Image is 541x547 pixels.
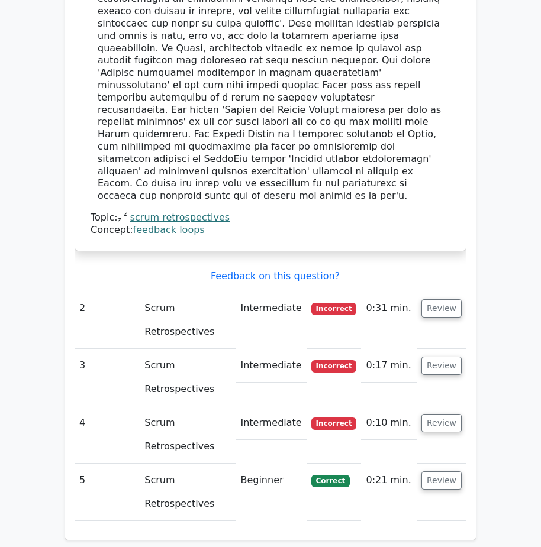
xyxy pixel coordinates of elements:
td: 3 [75,349,140,406]
td: Intermediate [236,292,306,325]
td: Intermediate [236,406,306,440]
td: Scrum Retrospectives [140,464,236,521]
td: 0:17 min. [361,349,417,383]
td: Scrum Retrospectives [140,292,236,349]
button: Review [421,357,462,375]
td: 4 [75,406,140,464]
a: scrum retrospectives [130,212,230,223]
button: Review [421,414,462,432]
span: Correct [311,475,350,487]
button: Review [421,299,462,318]
td: 0:21 min. [361,464,417,497]
td: 5 [75,464,140,521]
td: Intermediate [236,349,306,383]
td: Scrum Retrospectives [140,349,236,406]
a: feedback loops [133,224,205,235]
td: Beginner [236,464,306,497]
span: Incorrect [311,303,357,315]
td: 0:31 min. [361,292,417,325]
a: Feedback on this question? [211,270,340,281]
div: Concept: [91,224,450,237]
button: Review [421,471,462,490]
div: Topic: [91,212,450,224]
span: Incorrect [311,417,357,429]
td: Scrum Retrospectives [140,406,236,464]
td: 0:10 min. [361,406,417,440]
span: Incorrect [311,360,357,372]
td: 2 [75,292,140,349]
